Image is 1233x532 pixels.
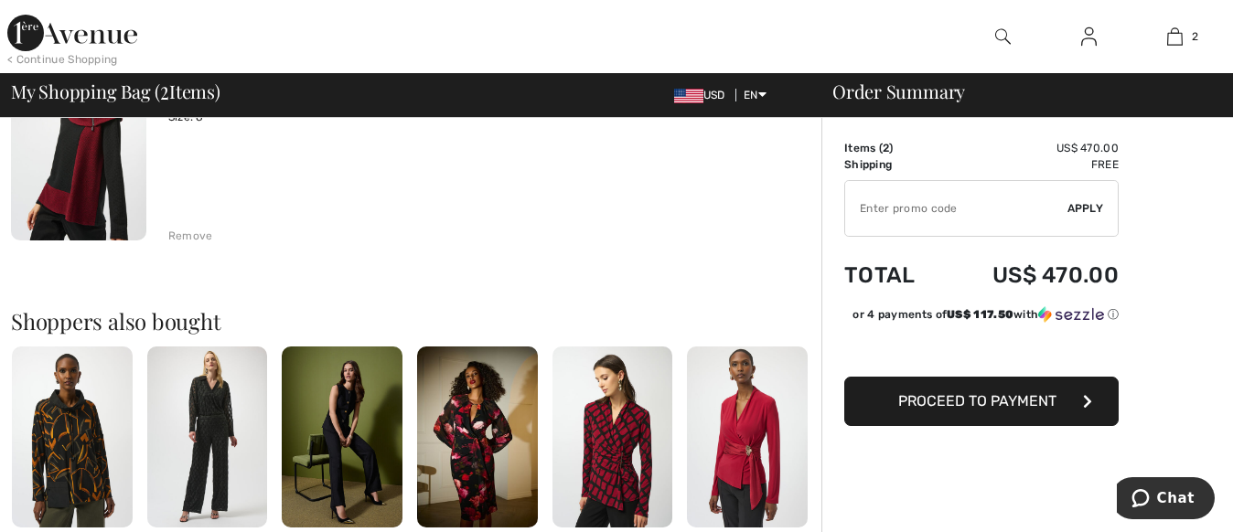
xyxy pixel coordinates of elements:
[845,181,1067,236] input: Promo code
[1167,26,1183,48] img: My Bag
[7,51,118,68] div: < Continue Shopping
[282,346,402,527] img: Slim Formal Trousers Style 253919
[943,244,1119,306] td: US$ 470.00
[417,346,538,527] img: Floral Wrap Dress with Belt Style 253791
[844,329,1119,370] iframe: PayPal-paypal
[744,89,767,101] span: EN
[1192,28,1198,45] span: 2
[11,38,146,240] img: Casual Zipper Cowl Neck Top Style 253168
[552,346,673,527] img: Chic V-Neck Pullover Style 253139
[160,78,169,101] span: 2
[844,156,943,173] td: Shipping
[687,346,808,527] img: Chic Wrap V-Neck Top Style 254117
[674,89,703,103] img: US Dollar
[147,346,268,527] img: Relaxed Full-Length Trousers Style 254118
[995,26,1011,48] img: search the website
[844,377,1119,426] button: Proceed to Payment
[852,306,1119,323] div: or 4 payments of with
[943,140,1119,156] td: US$ 470.00
[674,89,733,101] span: USD
[1067,26,1111,48] a: Sign In
[168,228,213,244] div: Remove
[1081,26,1097,48] img: My Info
[943,156,1119,173] td: Free
[898,392,1056,410] span: Proceed to Payment
[12,346,133,527] img: Cowl Neck Pullover with Pocket Style 253231
[7,15,137,51] img: 1ère Avenue
[1038,306,1104,323] img: Sezzle
[1067,200,1104,217] span: Apply
[844,306,1119,329] div: or 4 payments ofUS$ 117.50withSezzle Click to learn more about Sezzle
[1117,477,1215,523] iframe: Opens a widget where you can chat to one of our agents
[947,308,1013,321] span: US$ 117.50
[810,82,1222,101] div: Order Summary
[11,310,821,332] h2: Shoppers also bought
[844,244,943,306] td: Total
[844,140,943,156] td: Items ( )
[1133,26,1217,48] a: 2
[883,142,889,154] span: 2
[11,82,220,101] span: My Shopping Bag ( Items)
